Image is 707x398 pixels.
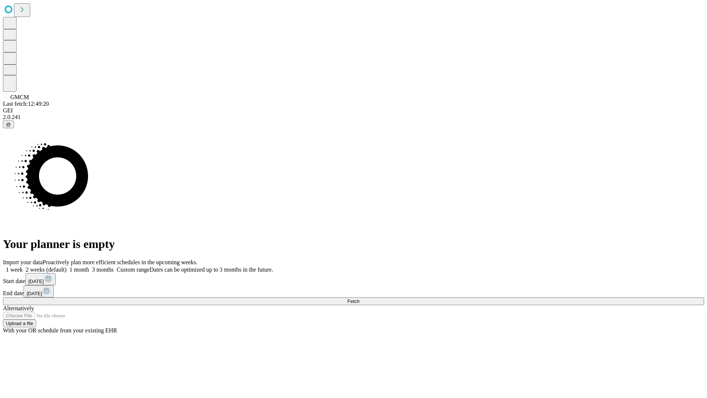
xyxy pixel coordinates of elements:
[3,107,704,114] div: GEI
[3,320,36,327] button: Upload a file
[26,266,67,273] span: 2 weeks (default)
[92,266,114,273] span: 3 months
[70,266,89,273] span: 1 month
[6,122,11,127] span: @
[3,305,34,311] span: Alternatively
[6,266,23,273] span: 1 week
[347,298,359,304] span: Fetch
[3,297,704,305] button: Fetch
[3,285,704,297] div: End date
[3,114,704,121] div: 2.0.241
[3,101,49,107] span: Last fetch: 12:49:20
[3,273,704,285] div: Start date
[25,273,56,285] button: [DATE]
[3,259,43,265] span: Import your data
[43,259,197,265] span: Proactively plan more efficient schedules in the upcoming weeks.
[10,94,29,100] span: GMCM
[24,285,54,297] button: [DATE]
[3,327,117,334] span: With your OR schedule from your existing EHR
[28,279,44,284] span: [DATE]
[150,266,273,273] span: Dates can be optimized up to 3 months in the future.
[117,266,150,273] span: Custom range
[3,237,704,251] h1: Your planner is empty
[3,121,14,128] button: @
[27,291,42,296] span: [DATE]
